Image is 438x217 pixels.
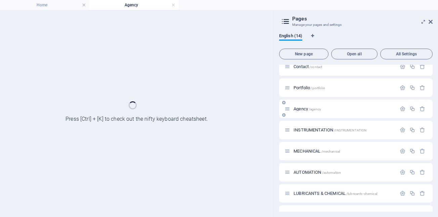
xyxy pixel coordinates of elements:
div: Remove [420,148,425,154]
span: /contact [309,65,322,69]
div: Remove [420,191,425,196]
span: Click to open page [294,106,321,111]
div: INSTRUMENTATION/INSTRUMENTATION [292,128,396,132]
div: Contact/contact [292,64,396,69]
div: Remove [420,127,425,133]
div: Duplicate [409,106,415,112]
div: LUBRICANTS & CHEMICAL/lubricants-chemical [292,191,396,196]
div: Portfolio/portfolio [292,86,396,90]
span: /INSTRUMENTATION [334,128,366,132]
span: All Settings [383,52,430,56]
div: Duplicate [409,64,415,69]
span: /mechanical [321,150,340,153]
h3: Manage your pages and settings [292,22,419,28]
div: Remove [420,169,425,175]
div: AUTOMATION/automation [292,170,396,174]
span: Contact [294,64,322,69]
span: /portfolio [311,86,325,90]
button: Open all [331,49,378,59]
div: Settings [400,85,405,91]
div: Settings [400,127,405,133]
div: Settings [400,148,405,154]
span: Click to open page [294,191,377,196]
span: Click to open page [294,149,340,154]
span: Click to open page [294,170,341,175]
span: /agency [309,107,321,111]
div: MECHANICAL/mechanical [292,149,396,153]
span: Open all [334,52,375,56]
button: All Settings [380,49,433,59]
div: Remove [420,64,425,69]
div: Duplicate [409,148,415,154]
span: Click to open page [294,85,325,90]
span: INSTRUMENTATION [294,127,366,132]
span: /automation [322,171,341,174]
div: Settings [400,64,405,69]
div: Settings [400,106,405,112]
h2: Pages [292,16,433,22]
div: Duplicate [409,85,415,91]
button: New page [279,49,328,59]
div: Settings [400,169,405,175]
div: Agency/agency [292,107,396,111]
div: Language Tabs [279,33,433,46]
div: Remove [420,85,425,91]
div: Settings [400,191,405,196]
h4: Agency [89,1,179,9]
div: Duplicate [409,191,415,196]
div: Duplicate [409,169,415,175]
div: Duplicate [409,127,415,133]
div: Remove [420,106,425,112]
span: English (14) [279,32,302,41]
span: /lubricants-chemical [346,192,377,196]
span: New page [282,52,325,56]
